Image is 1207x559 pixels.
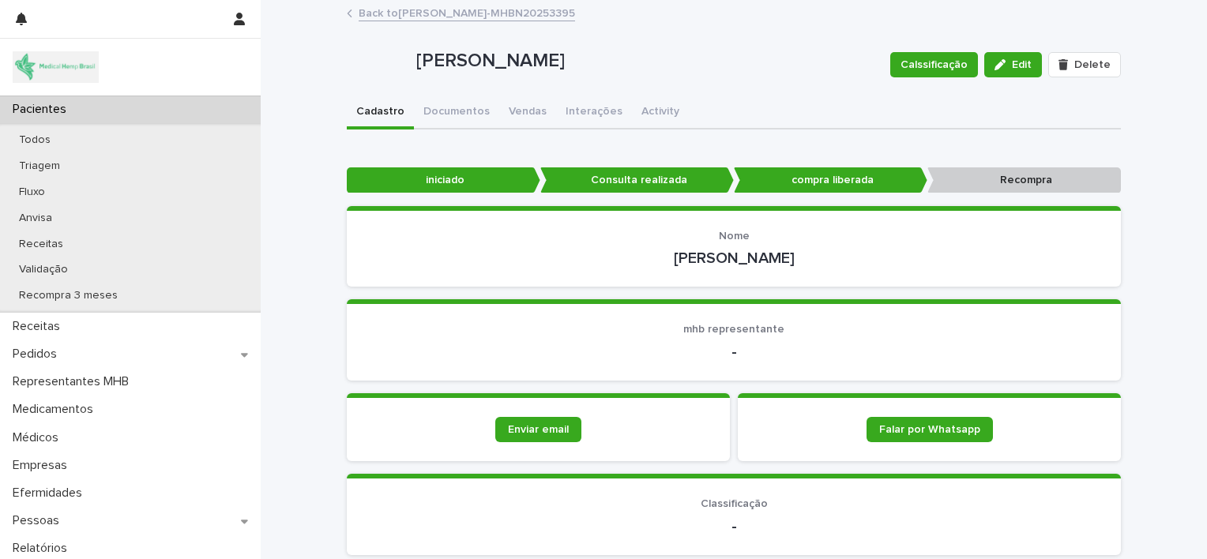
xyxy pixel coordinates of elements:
span: Enviar email [508,424,569,435]
p: [PERSON_NAME] [366,249,1102,268]
p: Pedidos [6,347,70,362]
p: Anvisa [6,212,65,225]
span: Classificação [701,498,768,509]
p: [PERSON_NAME] [416,50,878,73]
span: Falar por Whatsapp [879,424,980,435]
p: Pessoas [6,513,72,528]
p: Fluxo [6,186,58,199]
img: 4SJayOo8RSQX0lnsmxob [13,51,99,83]
p: Receitas [6,319,73,334]
button: Cadastro [347,96,414,129]
p: Medicamentos [6,402,106,417]
span: Delete [1074,59,1111,70]
p: Todos [6,133,63,147]
span: mhb representante [683,324,784,335]
button: Delete [1048,52,1121,77]
button: Edit [984,52,1042,77]
button: Vendas [499,96,556,129]
button: Interações [556,96,632,129]
p: Triagem [6,159,73,173]
p: Validação [6,263,81,276]
span: Calssificação [901,57,968,73]
a: Enviar email [495,417,581,442]
p: iniciado [347,167,540,193]
span: Nome [719,231,750,242]
a: Back to[PERSON_NAME]-MHBN20253395 [359,3,575,21]
p: Efermidades [6,486,95,501]
p: Pacientes [6,102,79,117]
p: Consulta realizada [540,167,734,193]
p: Empresas [6,458,80,473]
p: compra liberada [734,167,927,193]
p: Relatórios [6,541,80,556]
p: Médicos [6,430,71,445]
button: Documentos [414,96,499,129]
button: Activity [632,96,689,129]
a: Falar por Whatsapp [867,417,993,442]
p: - [366,517,1102,536]
button: Calssificação [890,52,978,77]
span: Edit [1012,59,1032,70]
p: Recompra [927,167,1121,193]
p: Receitas [6,238,76,251]
p: Representantes MHB [6,374,141,389]
p: - [366,343,1102,362]
p: Recompra 3 meses [6,289,130,302]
